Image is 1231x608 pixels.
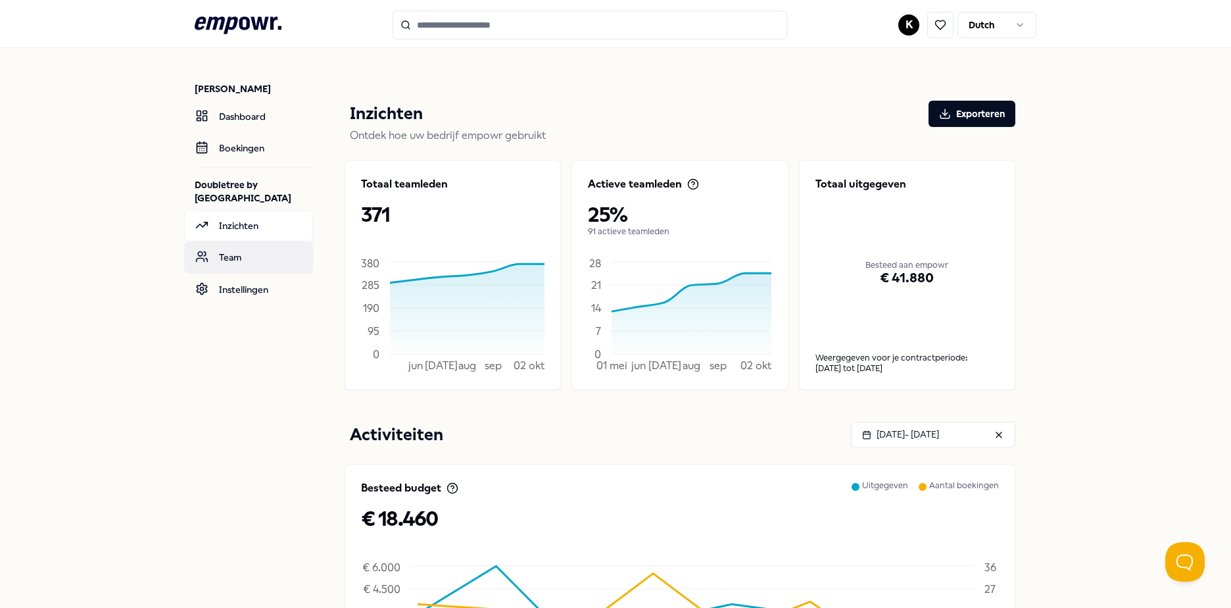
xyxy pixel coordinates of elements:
button: Exporteren [929,101,1015,127]
tspan: aug [683,359,700,372]
button: [DATE]- [DATE] [851,422,1015,448]
p: Besteed budget [361,480,441,496]
tspan: jun [631,359,646,372]
p: Totaal teamleden [361,176,448,192]
tspan: 36 [984,561,996,574]
p: Ontdek hoe uw bedrijf empowr gebruikt [350,127,1015,144]
div: [DATE] - [DATE] [862,427,939,442]
input: Search for products, categories or subcategories [393,11,787,39]
tspan: [DATE] [648,359,681,372]
p: Activiteiten [350,422,443,448]
p: 371 [361,203,544,226]
a: Inzichten [184,210,313,241]
iframe: Help Scout Beacon - Open [1165,542,1205,582]
tspan: [DATE] [425,359,458,372]
p: Inzichten [350,101,423,127]
a: Instellingen [184,274,313,305]
p: [PERSON_NAME] [195,82,313,95]
tspan: sep [485,359,502,372]
div: Besteed aan empowr [815,208,999,322]
p: 25% [588,203,771,226]
p: Totaal uitgegeven [815,176,999,192]
p: Uitgegeven [862,480,908,507]
div: € 41.880 [815,234,999,322]
tspan: 190 [363,301,379,314]
tspan: aug [458,359,476,372]
tspan: € 4.500 [363,582,400,595]
p: Aantal boekingen [929,480,999,507]
p: € 18.460 [361,507,999,530]
p: Actieve teamleden [588,176,682,192]
tspan: jun [408,359,423,372]
button: K [898,14,919,36]
tspan: 285 [362,278,379,291]
tspan: 21 [591,278,601,291]
tspan: 0 [373,347,379,360]
tspan: 7 [596,324,601,337]
tspan: sep [710,359,727,372]
tspan: 380 [361,257,379,270]
tspan: 28 [589,257,601,270]
tspan: € 6.000 [362,561,400,574]
p: Weergegeven voor je contractperiode: [815,353,999,363]
tspan: 95 [368,324,379,337]
tspan: 14 [591,301,602,314]
a: Boekingen [184,132,313,164]
p: Doubletree by [GEOGRAPHIC_DATA] [195,178,313,205]
a: Team [184,241,313,273]
tspan: 02 okt [514,359,544,372]
tspan: 02 okt [740,359,771,372]
tspan: 0 [594,347,601,360]
tspan: 01 mei [596,359,627,372]
div: [DATE] tot [DATE] [815,363,999,374]
a: Dashboard [184,101,313,132]
p: 91 actieve teamleden [588,226,771,237]
tspan: 27 [984,582,996,595]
